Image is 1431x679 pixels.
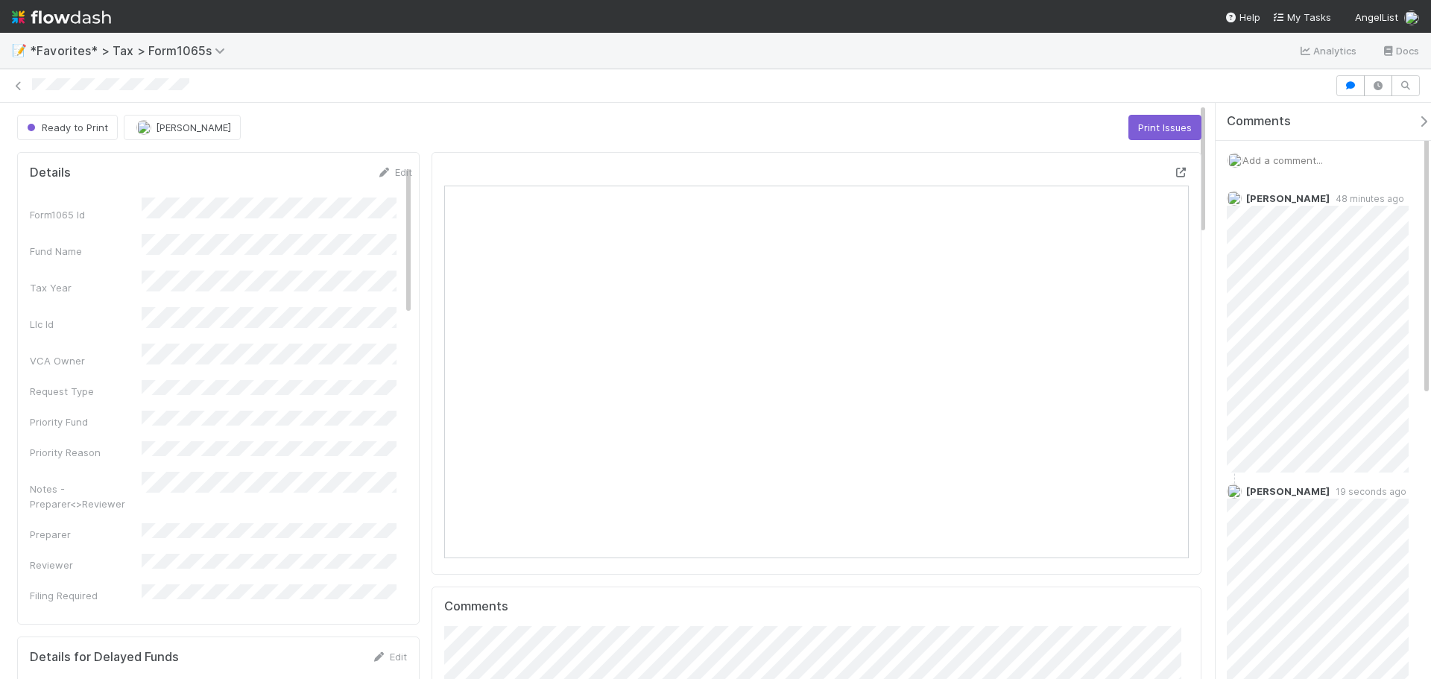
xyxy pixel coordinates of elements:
span: [PERSON_NAME] [156,121,231,133]
div: Priority Reason [30,445,142,460]
a: Docs [1381,42,1419,60]
div: Form1065 Id [30,207,142,222]
h5: Comments [444,599,1189,614]
a: Edit [372,651,407,663]
div: Tax Year [30,280,142,295]
div: Request Type [30,384,142,399]
a: My Tasks [1272,10,1331,25]
div: Priority Fund [30,414,142,429]
img: logo-inverted-e16ddd16eac7371096b0.svg [12,4,111,30]
img: avatar_cfa6ccaa-c7d9-46b3-b608-2ec56ecf97ad.png [1228,153,1242,168]
div: Fund Name [30,244,142,259]
span: Add a comment... [1242,154,1323,166]
button: [PERSON_NAME] [124,115,241,140]
div: Filing Required [30,588,142,603]
div: VCA Owner [30,353,142,368]
div: Llc Id [30,317,142,332]
img: avatar_cfa6ccaa-c7d9-46b3-b608-2ec56ecf97ad.png [136,120,151,135]
img: avatar_cfa6ccaa-c7d9-46b3-b608-2ec56ecf97ad.png [1227,191,1242,206]
span: [PERSON_NAME] [1246,192,1330,204]
a: Analytics [1298,42,1357,60]
img: avatar_cfa6ccaa-c7d9-46b3-b608-2ec56ecf97ad.png [1404,10,1419,25]
span: Comments [1227,114,1291,129]
div: Preparer [30,527,142,542]
span: *Favorites* > Tax > Form1065s [30,43,233,58]
button: Print Issues [1128,115,1201,140]
span: 📝 [12,44,27,57]
img: avatar_37569647-1c78-4889-accf-88c08d42a236.png [1227,484,1242,499]
a: Edit [377,166,412,178]
h5: Details [30,165,71,180]
span: 48 minutes ago [1330,193,1404,204]
h5: Details for Delayed Funds [30,650,179,665]
div: Notes - Preparer<>Reviewer [30,481,142,511]
div: Reviewer [30,558,142,572]
div: Help [1225,10,1260,25]
span: My Tasks [1272,11,1331,23]
span: [PERSON_NAME] [1246,485,1330,497]
span: 19 seconds ago [1330,486,1406,497]
span: AngelList [1355,11,1398,23]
